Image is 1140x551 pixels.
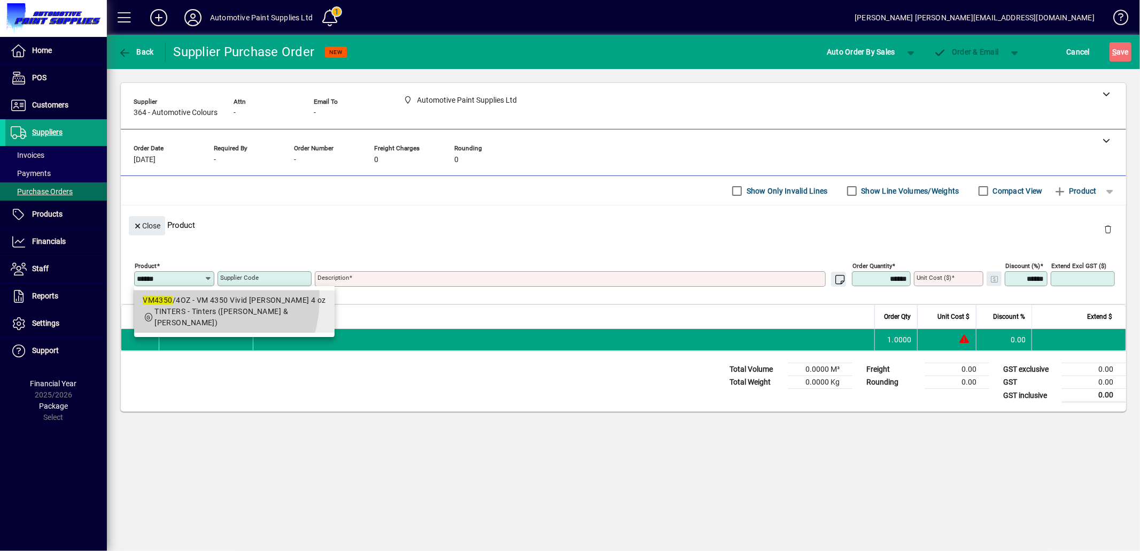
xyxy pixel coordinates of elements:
app-page-header-button: Close [126,220,168,230]
span: Extend $ [1087,311,1112,323]
div: /4OZ - VM 4350 Vivid [PERSON_NAME] 4 oz [143,295,326,306]
a: Invoices [5,146,107,164]
a: Payments [5,164,107,182]
app-page-header-button: Back [107,42,166,62]
label: Compact View [991,186,1043,196]
span: - [294,156,296,164]
mat-label: Unit Cost ($) [917,274,951,281]
a: POS [5,65,107,91]
span: Financials [32,237,66,246]
label: Show Only Invalid Lines [745,186,828,196]
div: Automotive Paint Supplies Ltd [210,9,313,26]
span: Payments [11,169,51,178]
a: Products [5,201,107,228]
button: Back [115,42,157,62]
span: Financial Year [30,379,77,388]
td: GST inclusive [998,389,1062,402]
mat-label: Discount (%) [1005,262,1040,270]
div: Supplier Purchase Order [174,43,315,60]
span: Cancel [1067,43,1090,60]
button: Add [142,8,176,27]
td: 1.0000 [874,329,917,350]
td: 0.00 [1062,363,1126,376]
button: Order & Email [928,42,1004,62]
span: TINTERS - Tinters ([PERSON_NAME] & [PERSON_NAME]) [154,307,288,327]
td: Total Weight [724,376,788,389]
td: 0.00 [1062,376,1126,389]
mat-label: Extend excl GST ($) [1051,262,1106,270]
span: - [234,109,236,117]
div: [PERSON_NAME] [PERSON_NAME][EMAIL_ADDRESS][DOMAIN_NAME] [855,9,1095,26]
a: Reports [5,283,107,310]
a: Knowledge Base [1105,2,1127,37]
span: Staff [32,264,49,273]
span: Invoices [11,151,44,159]
span: Auto Order By Sales [827,43,895,60]
button: Delete [1095,216,1121,242]
mat-label: Product [135,262,157,270]
span: S [1112,48,1116,56]
div: Product [121,205,1126,244]
td: GST [998,376,1062,389]
a: Customers [5,92,107,119]
td: GST exclusive [998,363,1062,376]
td: Rounding [861,376,925,389]
button: Profile [176,8,210,27]
span: - [214,156,216,164]
td: 0.00 [1062,389,1126,402]
span: Purchase Orders [11,187,73,196]
span: Settings [32,319,59,327]
td: Freight [861,363,925,376]
span: NEW [329,49,343,56]
span: Products [32,210,63,218]
span: Discount % [993,311,1025,323]
td: 0.00 [925,376,989,389]
span: Package [39,402,68,410]
td: Total Volume [724,363,788,376]
a: Purchase Orders [5,182,107,201]
span: [DATE] [134,156,156,164]
mat-label: Order Quantity [852,262,892,270]
span: Support [32,346,59,355]
span: Customers [32,101,68,109]
span: Order Qty [884,311,911,323]
label: Show Line Volumes/Weights [859,186,959,196]
span: Unit Cost $ [937,311,970,323]
mat-option: VM4350/4OZ - VM 4350 Vivid Ruby Tinter 4 oz [134,290,335,333]
span: Back [118,48,154,56]
a: Home [5,37,107,64]
button: Save [1110,42,1131,62]
a: Support [5,338,107,364]
app-page-header-button: Delete [1095,224,1121,234]
a: Financials [5,228,107,255]
span: 0 [454,156,459,164]
button: Auto Order By Sales [821,42,901,62]
a: Settings [5,310,107,337]
span: Home [32,46,52,55]
td: 0.0000 M³ [788,363,852,376]
button: Close [129,216,165,235]
td: 0.00 [976,329,1032,350]
mat-label: Description [317,274,349,281]
span: Reports [32,292,58,300]
span: Order & Email [934,48,999,56]
span: POS [32,73,46,82]
span: ave [1112,43,1129,60]
td: 0.0000 Kg [788,376,852,389]
span: 0 [374,156,378,164]
span: Close [133,217,161,235]
em: VM4350 [143,296,173,304]
span: - [314,109,316,117]
span: Suppliers [32,128,63,136]
mat-label: Supplier Code [220,274,259,281]
button: Cancel [1064,42,1093,62]
span: 364 - Automotive Colours [134,109,218,117]
a: Staff [5,256,107,282]
td: 0.00 [925,363,989,376]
